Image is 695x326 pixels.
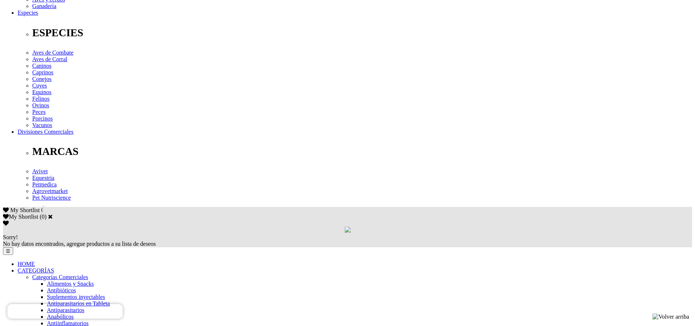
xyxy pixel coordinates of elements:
a: Agrovetmarket [32,188,68,194]
label: My Shortlist [3,214,38,220]
span: 0 [41,207,44,213]
a: Porcinos [32,115,53,122]
a: Caninos [32,63,51,69]
a: Alimentos y Snacks [47,281,94,287]
a: Conejos [32,76,51,82]
div: No hay datos encontrados, agregue productos a su lista de deseos [3,234,692,247]
a: Cuyes [32,82,47,89]
a: Avivet [32,168,48,174]
span: My Shortlist [10,207,40,213]
a: Petmedica [32,181,57,188]
img: loading.gif [345,227,351,233]
a: Equestria [32,175,54,181]
label: 0 [42,214,45,220]
p: ESPECIES [32,27,692,39]
iframe: Brevo live chat [7,304,123,319]
a: Divisiones Comerciales [18,129,73,135]
a: Equinos [32,89,51,95]
span: Sorry! [3,234,18,240]
a: Suplementos inyectables [47,294,105,300]
a: Cerrar [48,214,53,219]
p: MARCAS [32,145,692,158]
a: Antibióticos [47,287,76,293]
a: Caprinos [32,69,53,75]
a: Pet Nutriscience [32,195,71,201]
a: Vacunos [32,122,52,128]
a: Aves de Combate [32,49,74,56]
a: Antiparasitarios en Tableta [47,300,110,307]
a: Ganadería [32,3,56,9]
a: CATEGORÍAS [18,267,54,274]
a: Peces [32,109,45,115]
a: Especies [18,10,38,16]
span: ( ) [40,214,47,220]
a: Categorías Comerciales [32,274,88,280]
a: Ovinos [32,102,49,108]
img: Volver arriba [653,314,689,320]
a: Aves de Corral [32,56,67,62]
a: Felinos [32,96,49,102]
a: HOME [18,261,35,267]
button: ☰ [3,247,13,255]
